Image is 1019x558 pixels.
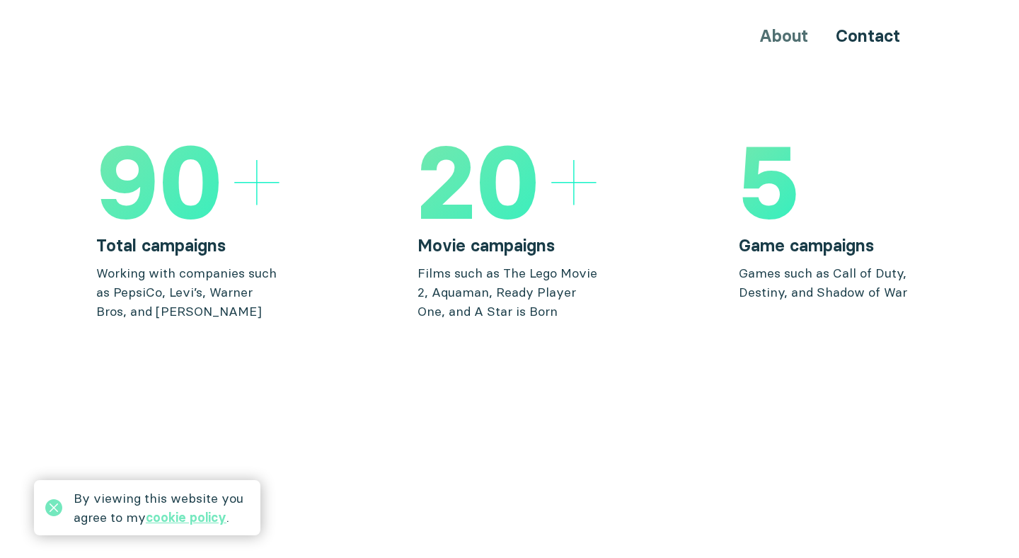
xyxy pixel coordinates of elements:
a: Contact [836,25,900,46]
a: cookie policy [146,509,226,525]
h3: Game campaigns [739,234,923,258]
h5: 20 [418,132,540,234]
h5: 5 [739,132,800,234]
h3: Total campaigns [96,234,280,258]
p: Films such as The Lego Movie 2, Aquaman, Ready Player One, and A Star is Born [418,263,601,321]
h3: Movie campaigns [418,234,601,258]
h5: 90 [96,132,223,234]
div: By viewing this website you agree to my . [74,489,249,527]
p: Games such as Call of Duty, Destiny, and Shadow of War [739,263,923,302]
p: Working with companies such as PepsiCo, Levi’s, Warner Bros, and [PERSON_NAME] [96,263,280,321]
